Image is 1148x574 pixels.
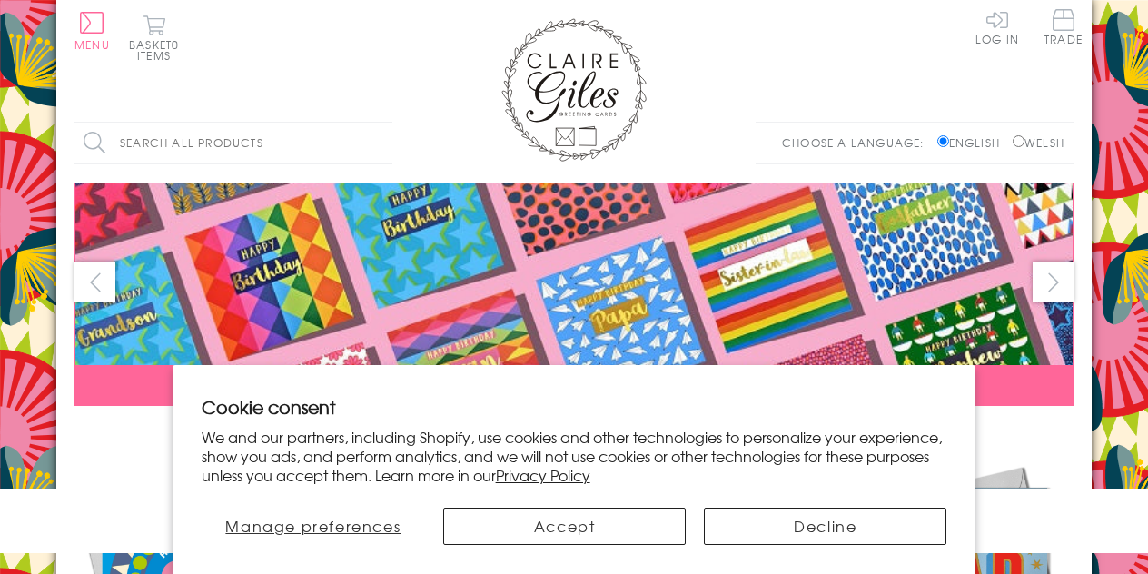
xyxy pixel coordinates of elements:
button: Manage preferences [202,508,425,545]
input: Search [374,123,392,163]
p: We and our partners, including Shopify, use cookies and other technologies to personalize your ex... [202,428,947,484]
a: Trade [1044,9,1083,48]
button: Menu [74,12,110,50]
input: Welsh [1013,135,1024,147]
a: Privacy Policy [496,464,590,486]
button: Accept [443,508,686,545]
p: Choose a language: [782,134,934,151]
h2: Cookie consent [202,394,947,420]
span: Menu [74,36,110,53]
button: prev [74,262,115,302]
div: Carousel Pagination [74,420,1074,448]
span: Trade [1044,9,1083,45]
label: Welsh [1013,134,1064,151]
a: Log In [975,9,1019,45]
span: 0 items [137,36,179,64]
button: Basket0 items [129,15,179,61]
label: English [937,134,1009,151]
button: next [1033,262,1074,302]
button: Decline [704,508,946,545]
span: Manage preferences [225,515,401,537]
img: Claire Giles Greetings Cards [501,18,647,162]
input: English [937,135,949,147]
input: Search all products [74,123,392,163]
